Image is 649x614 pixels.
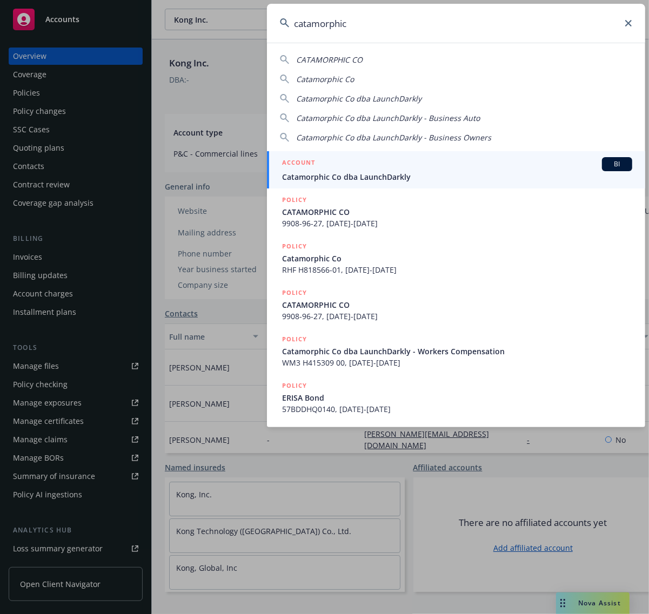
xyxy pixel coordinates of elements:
span: Catamorphic Co dba LaunchDarkly [296,93,421,104]
h5: POLICY [282,194,307,205]
h5: ACCOUNT [282,157,315,170]
a: POLICYCatamorphic Co dba LaunchDarkly - Workers CompensationWM3 H415309 00, [DATE]-[DATE] [267,328,645,374]
span: ERISA Bond [282,392,632,403]
span: Catamorphic Co [282,253,632,264]
span: WM3 H415309 00, [DATE]-[DATE] [282,357,632,368]
a: POLICYERISA Bond57BDDHQ0140, [DATE]-[DATE] [267,374,645,421]
span: BI [606,159,628,169]
a: POLICYCATAMORPHIC CO9908-96-27, [DATE]-[DATE] [267,281,645,328]
input: Search... [267,4,645,43]
span: RHF H818566-01, [DATE]-[DATE] [282,264,632,275]
span: Catamorphic Co dba LaunchDarkly - Business Owners [296,132,491,143]
a: ACCOUNTBICatamorphic Co dba LaunchDarkly [267,151,645,188]
span: Catamorphic Co dba LaunchDarkly - Workers Compensation [282,346,632,357]
span: 9908-96-27, [DATE]-[DATE] [282,311,632,322]
a: POLICYCATAMORPHIC CO9908-96-27, [DATE]-[DATE] [267,188,645,235]
span: 57BDDHQ0140, [DATE]-[DATE] [282,403,632,415]
span: 9908-96-27, [DATE]-[DATE] [282,218,632,229]
h5: POLICY [282,334,307,345]
span: Catamorphic Co [296,74,354,84]
h5: POLICY [282,241,307,252]
h5: POLICY [282,380,307,391]
span: Catamorphic Co dba LaunchDarkly - Business Auto [296,113,480,123]
a: POLICYCatamorphic CoRHF H818566-01, [DATE]-[DATE] [267,235,645,281]
span: Catamorphic Co dba LaunchDarkly [282,171,632,183]
span: CATAMORPHIC CO [282,299,632,311]
h5: POLICY [282,287,307,298]
span: CATAMORPHIC CO [296,55,363,65]
span: CATAMORPHIC CO [282,206,632,218]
